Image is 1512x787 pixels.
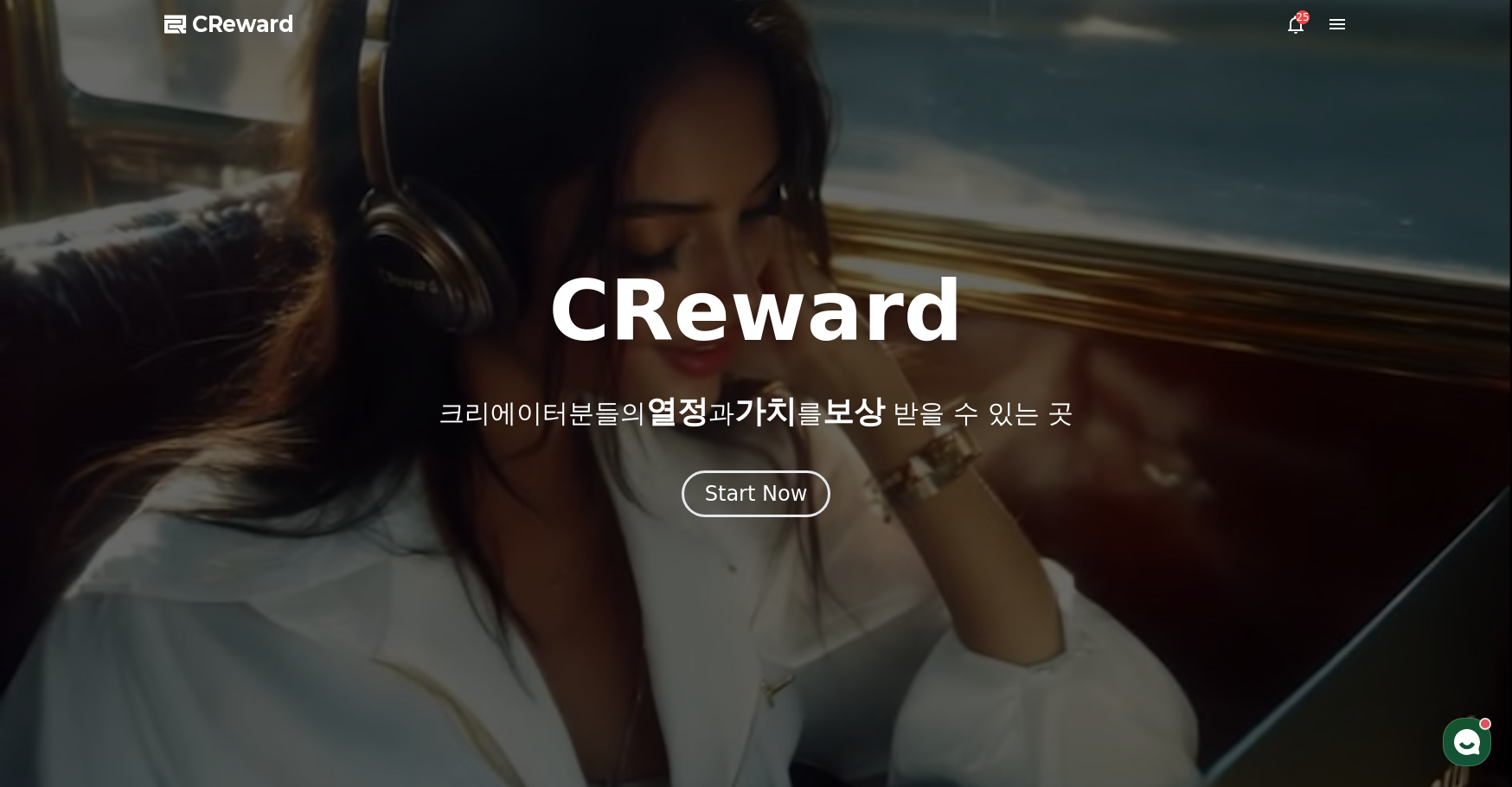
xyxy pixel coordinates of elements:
[682,470,831,517] button: Start Now
[548,270,963,353] h1: CReward
[5,548,114,592] a: 홈
[682,488,831,504] a: Start Now
[192,10,294,38] span: CReward
[1296,10,1310,24] div: 25
[1285,14,1306,35] a: 25
[158,575,179,589] span: 대화
[114,548,223,592] a: 대화
[164,10,294,38] a: CReward
[439,394,1073,429] p: 크리에이터분들의 과 를 받을 수 있는 곳
[646,393,708,429] span: 열정
[223,548,332,592] a: 설정
[267,574,288,588] span: 설정
[734,393,797,429] span: 가치
[54,574,65,588] span: 홈
[705,480,808,508] div: Start Now
[823,393,885,429] span: 보상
